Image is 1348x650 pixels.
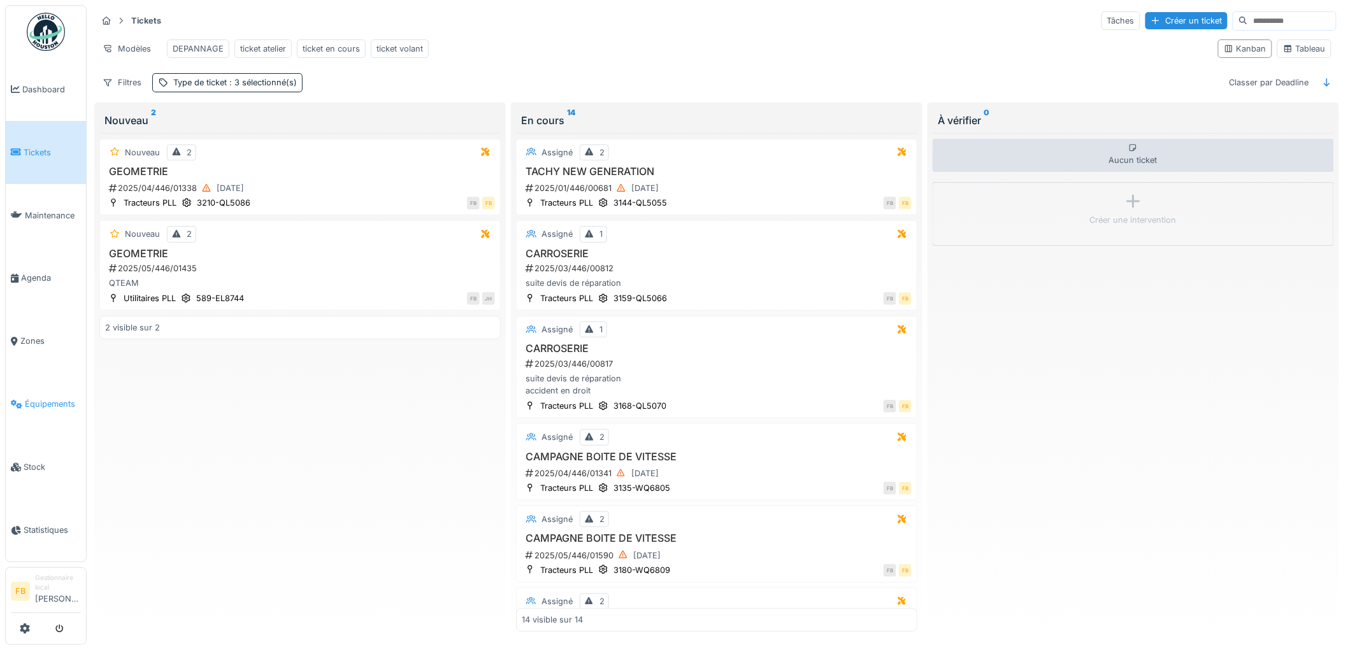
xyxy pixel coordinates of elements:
div: FB [467,197,480,209]
div: Créer une intervention [1090,214,1177,226]
div: Tâches [1101,11,1140,30]
div: 3159-QL5066 [613,292,667,304]
div: [DATE] [217,182,244,194]
a: Stock [6,435,86,498]
div: FB [899,197,912,209]
div: Filtres [97,73,147,92]
div: 3168-QL5070 [613,400,666,412]
h3: CAMPAGNE BOITE DE VITESSE [522,532,912,544]
span: : 3 sélectionné(s) [227,78,297,87]
div: 2 [187,228,192,240]
div: Tracteurs PLL [124,197,176,209]
div: FB [884,400,896,413]
div: Tracteurs PLL [540,482,593,494]
div: 2 [599,513,605,525]
div: 2025/05/446/01435 [108,262,495,274]
div: 2025/03/446/00812 [524,262,912,274]
div: FB [467,292,480,305]
li: FB [11,582,30,601]
img: Badge_color-CXgf-gQk.svg [27,13,65,51]
div: Assigné [541,146,573,159]
div: 2025/01/446/00681 [524,180,912,196]
div: suite devis de réparation [522,277,912,289]
span: Zones [20,335,81,347]
sup: 14 [567,113,575,128]
div: QTEAM [105,277,495,289]
div: FB [884,482,896,495]
a: FB Gestionnaire local[PERSON_NAME] [11,573,81,613]
a: Maintenance [6,184,86,247]
div: JH [482,292,495,305]
div: Assigné [541,595,573,607]
div: Assigné [541,323,573,336]
div: [DATE] [631,467,659,479]
div: 2 [187,146,192,159]
div: 2 [599,431,605,443]
a: Statistiques [6,498,86,562]
div: 3210-QL5086 [197,197,250,209]
div: À vérifier [938,113,1329,128]
div: En cours [521,113,912,128]
div: 589-EL8744 [196,292,244,304]
strong: Tickets [126,15,166,27]
a: Zones [6,310,86,373]
div: ticket en cours [303,43,360,55]
div: Classer par Deadline [1224,73,1315,92]
a: Agenda [6,247,86,310]
a: Équipements [6,372,86,435]
div: Tableau [1283,43,1326,55]
div: 2 visible sur 2 [105,321,160,334]
span: Tickets [24,146,81,159]
div: Nouveau [125,146,160,159]
div: Nouveau [104,113,496,128]
div: 2 [599,595,605,607]
div: FB [884,292,896,305]
a: Tickets [6,121,86,184]
div: DEPANNAGE [173,43,224,55]
div: Utilitaires PLL [124,292,176,304]
h3: CAMPAGNE BOITE DE VITESSE [522,451,912,463]
a: Dashboard [6,58,86,121]
div: FB [899,292,912,305]
span: Stock [24,461,81,473]
div: 3180-WQ6809 [613,564,670,576]
div: Modèles [97,39,157,58]
div: [DATE] [631,182,659,194]
div: 3144-QL5055 [613,197,667,209]
div: FB [884,564,896,577]
sup: 0 [984,113,989,128]
div: FB [899,400,912,413]
div: Tracteurs PLL [540,400,593,412]
sup: 2 [151,113,156,128]
div: Type de ticket [173,76,297,88]
span: Statistiques [24,524,81,536]
div: 2025/04/446/01341 [524,465,912,481]
div: Créer un ticket [1145,12,1228,29]
div: ticket atelier [240,43,286,55]
h3: CARROSERIE [522,248,912,260]
div: 2025/04/446/01338 [108,180,495,196]
div: Gestionnaire local [35,573,81,593]
div: 2025/05/446/01590 [524,548,912,563]
div: Kanban [1224,43,1266,55]
div: Tracteurs PLL [540,197,593,209]
div: 14 visible sur 14 [522,614,583,626]
div: suite devis de réparation accident en droit [522,372,912,397]
div: Assigné [541,431,573,443]
span: Maintenance [25,209,81,222]
div: 1 [599,228,603,240]
span: Dashboard [22,83,81,95]
div: 1 [599,323,603,336]
div: Assigné [541,513,573,525]
div: 2025/03/446/00817 [524,358,912,370]
h3: TACHY NEW GENERATION [522,166,912,178]
div: ticket volant [376,43,423,55]
h3: GEOMETRIE [105,248,495,260]
div: FB [899,564,912,577]
span: Équipements [25,398,81,410]
div: [DATE] [633,549,661,562]
div: 3135-WQ6805 [613,482,670,494]
div: Nouveau [125,228,160,240]
div: Assigné [541,228,573,240]
li: [PERSON_NAME] [35,573,81,610]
